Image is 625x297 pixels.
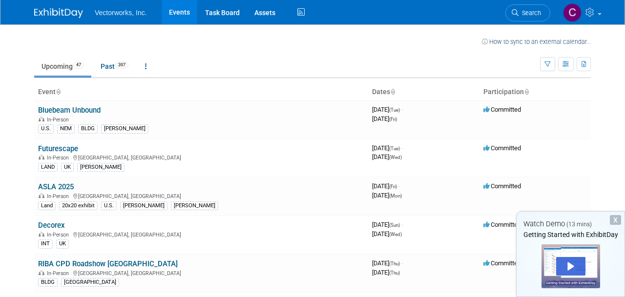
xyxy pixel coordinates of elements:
[505,4,550,21] a: Search
[556,257,585,276] div: Play
[389,222,400,228] span: (Sun)
[401,259,403,267] span: -
[38,221,65,230] a: Decorex
[482,38,591,45] a: How to sync to an external calendar...
[372,221,403,228] span: [DATE]
[34,57,91,76] a: Upcoming47
[101,201,117,210] div: U.S.
[389,232,402,237] span: (Wed)
[38,201,56,210] div: Land
[56,88,61,96] a: Sort by Event Name
[57,124,75,133] div: NEM
[34,8,83,18] img: ExhibitDay
[38,269,364,277] div: [GEOGRAPHIC_DATA], [GEOGRAPHIC_DATA]
[38,230,364,238] div: [GEOGRAPHIC_DATA], [GEOGRAPHIC_DATA]
[39,155,44,159] img: In-Person Event
[389,107,400,113] span: (Tue)
[519,9,541,17] span: Search
[120,201,167,210] div: [PERSON_NAME]
[517,230,625,239] div: Getting Started with ExhibitDay
[39,270,44,275] img: In-Person Event
[566,221,592,228] span: (13 mins)
[563,3,582,22] img: Connor Mallyon
[78,124,98,133] div: BLDG
[39,193,44,198] img: In-Person Event
[39,117,44,121] img: In-Person Event
[390,88,395,96] a: Sort by Start Date
[38,124,54,133] div: U.S.
[77,163,125,172] div: [PERSON_NAME]
[34,84,368,100] th: Event
[483,182,521,190] span: Committed
[38,182,74,191] a: ASLA 2025
[47,193,72,199] span: In-Person
[389,146,400,151] span: (Tue)
[389,117,397,122] span: (Fri)
[38,144,78,153] a: Futurescape
[47,117,72,123] span: In-Person
[389,184,397,189] span: (Fri)
[61,163,74,172] div: UK
[610,215,621,225] div: Dismiss
[368,84,479,100] th: Dates
[47,155,72,161] span: In-Person
[372,106,403,113] span: [DATE]
[372,144,403,152] span: [DATE]
[38,106,101,115] a: Bluebeam Unbound
[38,278,58,287] div: BLDG
[372,192,402,199] span: [DATE]
[59,201,98,210] div: 20x20 exhibit
[483,259,521,267] span: Committed
[73,61,84,69] span: 47
[115,61,128,69] span: 397
[389,270,400,276] span: (Thu)
[372,153,402,160] span: [DATE]
[171,201,218,210] div: [PERSON_NAME]
[389,261,400,266] span: (Thu)
[101,124,148,133] div: [PERSON_NAME]
[401,144,403,152] span: -
[93,57,136,76] a: Past397
[38,163,58,172] div: LAND
[401,221,403,228] span: -
[372,259,403,267] span: [DATE]
[47,270,72,277] span: In-Person
[483,221,521,228] span: Committed
[398,182,400,190] span: -
[401,106,403,113] span: -
[517,219,625,229] div: Watch Demo
[38,239,53,248] div: INT
[47,232,72,238] span: In-Person
[372,230,402,238] span: [DATE]
[479,84,591,100] th: Participation
[95,9,147,17] span: Vectorworks, Inc.
[389,193,402,198] span: (Mon)
[39,232,44,237] img: In-Person Event
[389,155,402,160] span: (Wed)
[61,278,119,287] div: [GEOGRAPHIC_DATA]
[372,115,397,122] span: [DATE]
[38,259,178,268] a: RIBA CPD Roadshow [GEOGRAPHIC_DATA]
[483,106,521,113] span: Committed
[38,192,364,199] div: [GEOGRAPHIC_DATA], [GEOGRAPHIC_DATA]
[372,182,400,190] span: [DATE]
[524,88,529,96] a: Sort by Participation Type
[372,269,400,276] span: [DATE]
[38,153,364,161] div: [GEOGRAPHIC_DATA], [GEOGRAPHIC_DATA]
[483,144,521,152] span: Committed
[56,239,69,248] div: UK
